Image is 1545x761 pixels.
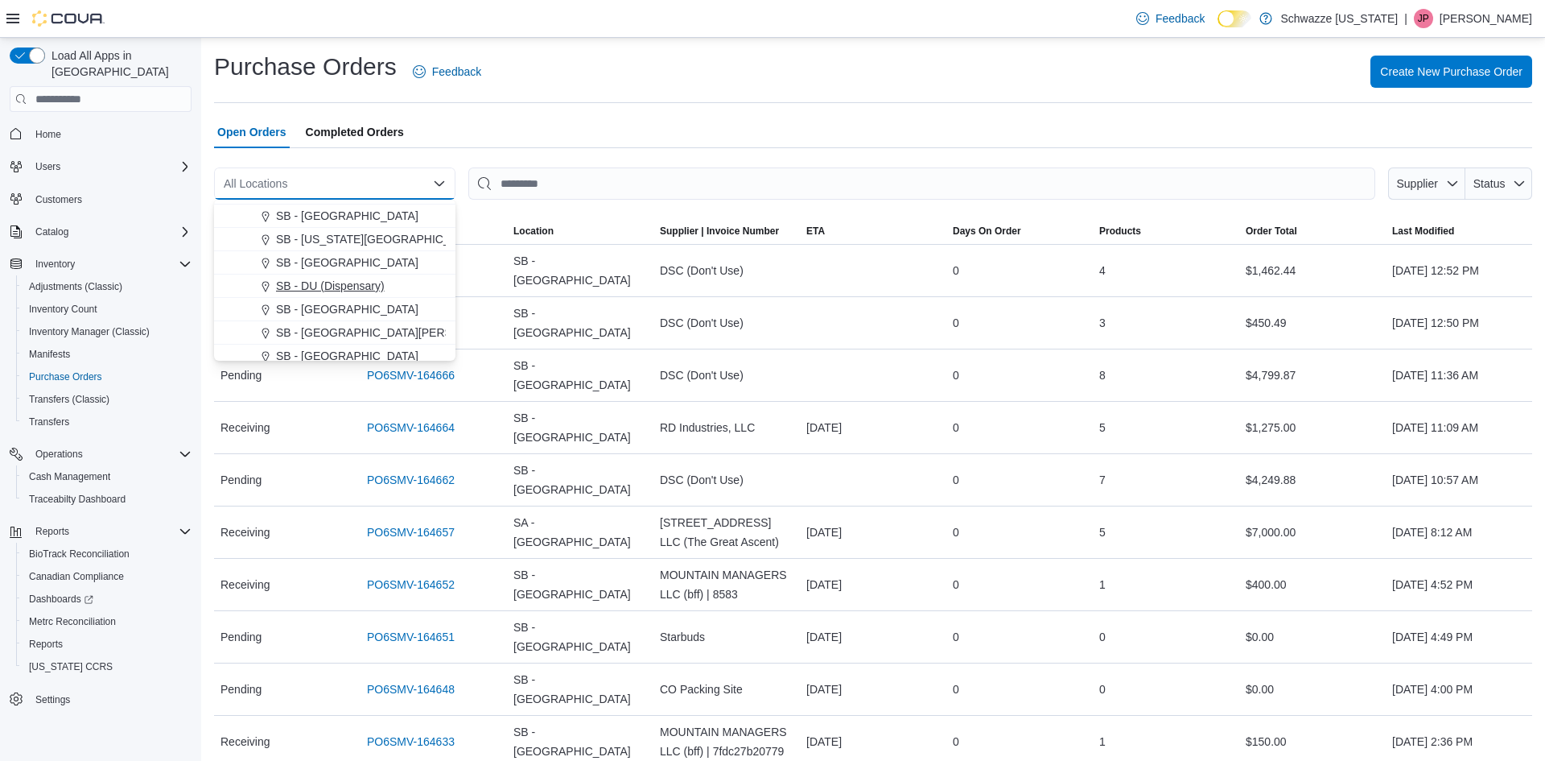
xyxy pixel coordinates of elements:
span: Settings [35,693,70,706]
span: Reports [23,635,192,654]
span: Pending [220,470,262,490]
button: Home [3,122,198,145]
div: $1,275.00 [1239,412,1386,444]
button: Reports [3,520,198,543]
span: 0 [953,680,959,699]
button: Inventory Count [16,298,198,321]
span: Inventory [29,254,192,274]
span: SB - [GEOGRAPHIC_DATA] [513,251,647,290]
span: Cash Management [23,467,192,486]
span: SB - DU (Dispensary) [276,278,385,294]
div: [DATE] 12:52 PM [1386,254,1532,287]
button: SB - [GEOGRAPHIC_DATA][PERSON_NAME] [214,321,455,345]
span: Supplier | Invoice Number [660,225,779,238]
span: Receiving [220,523,270,542]
div: $1,462.44 [1239,254,1386,287]
span: Users [29,157,192,176]
div: RD Industries, LLC [653,412,800,444]
span: Inventory Count [29,303,97,316]
div: MOUNTAIN MANAGERS LLC (bff) | 8583 [653,559,800,610]
span: [US_STATE] CCRS [29,660,113,673]
button: SB - [GEOGRAPHIC_DATA] [214,251,455,275]
span: Canadian Compliance [29,570,124,583]
div: [DATE] 11:36 AM [1386,359,1532,391]
div: [DATE] [800,569,946,601]
span: Adjustments (Classic) [23,277,192,296]
span: 3 [1099,313,1106,333]
a: Settings [29,690,76,709]
span: SB - [GEOGRAPHIC_DATA] [276,301,418,317]
button: Order Total [1239,218,1386,244]
span: 8 [1099,366,1106,385]
div: [DATE] [800,726,946,758]
span: SB - [GEOGRAPHIC_DATA] [513,356,647,395]
p: [PERSON_NAME] [1440,9,1532,28]
button: Customers [3,188,198,211]
button: Manifests [16,343,198,366]
a: Dashboards [16,588,198,610]
a: Feedback [1130,2,1211,35]
div: DSC (Don't Use) [653,464,800,496]
a: [US_STATE] CCRS [23,657,119,676]
div: [DATE] 2:36 PM [1386,726,1532,758]
button: BioTrack Reconciliation [16,543,198,565]
button: Create New Purchase Order [1370,56,1532,88]
span: 4 [1099,261,1106,280]
button: Canadian Compliance [16,565,198,588]
div: CO Packing Site [653,673,800,705]
button: Transfers (Classic) [16,388,198,411]
span: SB - [US_STATE][GEOGRAPHIC_DATA] [276,231,481,247]
span: 0 [953,418,959,437]
span: SB - [GEOGRAPHIC_DATA] [513,618,647,656]
a: PO6SMV-164664 [367,418,455,437]
button: Supplier [1388,168,1465,200]
div: [DATE] [800,673,946,705]
span: Dashboards [29,593,93,606]
span: SB - [GEOGRAPHIC_DATA] [276,254,418,271]
div: [DATE] [800,621,946,653]
span: Settings [29,689,192,709]
span: Transfers [29,416,69,428]
span: Create New Purchase Order [1380,64,1522,80]
div: [DATE] [800,516,946,548]
span: Inventory [35,258,75,271]
button: Products [1093,218,1239,244]
div: $4,799.87 [1239,359,1386,391]
button: SB - [GEOGRAPHIC_DATA] [214,298,455,321]
span: Receiving [220,575,270,594]
span: 0 [953,313,959,333]
span: ETA [806,225,825,238]
button: SB - DU (Dispensary) [214,275,455,298]
span: 1 [1099,732,1106,751]
span: Status [1473,177,1506,190]
span: 0 [953,470,959,490]
span: Adjustments (Classic) [29,280,122,293]
button: SB - [US_STATE][GEOGRAPHIC_DATA] [214,228,455,251]
button: [US_STATE] CCRS [16,656,198,678]
button: Inventory [29,254,81,274]
span: Customers [35,193,82,206]
div: Location [513,225,554,238]
span: Catalog [29,222,192,242]
div: $0.00 [1239,673,1386,705]
span: Feedback [1156,10,1205,27]
span: Metrc Reconciliation [29,615,116,628]
button: Catalog [29,222,75,242]
span: SB - [GEOGRAPHIC_DATA] [513,670,647,709]
span: 0 [953,366,959,385]
span: Purchase Orders [23,367,192,387]
span: Home [29,123,192,143]
span: SB - [GEOGRAPHIC_DATA] [513,565,647,604]
span: 0 [1099,680,1106,699]
span: Transfers [23,412,192,432]
div: Jimmy Peters [1414,9,1433,28]
span: 0 [953,575,959,594]
div: [DATE] 11:09 AM [1386,412,1532,444]
span: 5 [1099,523,1106,542]
span: Last Modified [1392,225,1454,238]
span: Cash Management [29,470,110,483]
div: $150.00 [1239,726,1386,758]
a: Transfers [23,412,76,432]
span: SB - [GEOGRAPHIC_DATA] [513,408,647,447]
